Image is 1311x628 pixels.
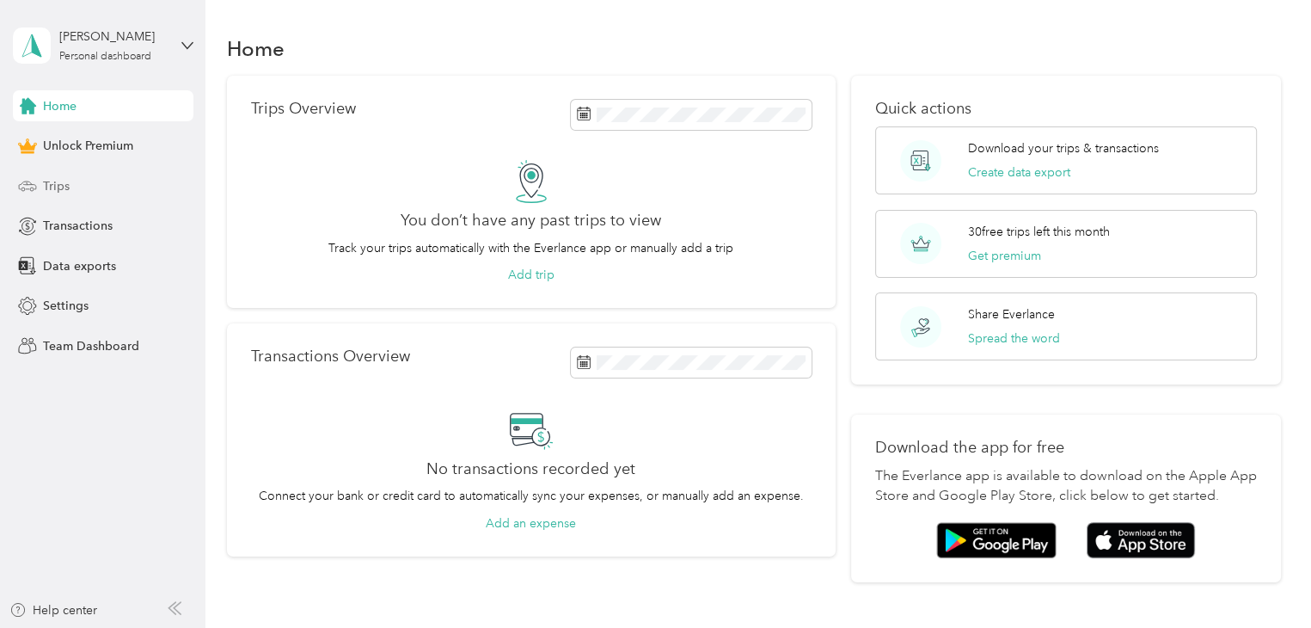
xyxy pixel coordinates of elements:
div: [PERSON_NAME] [59,28,167,46]
p: Download your trips & transactions [968,139,1159,157]
p: Share Everlance [968,305,1055,323]
button: Spread the word [968,329,1060,348]
button: Add an expense [486,514,576,533]
h2: No transactions recorded yet [426,460,635,478]
span: Team Dashboard [43,337,139,355]
button: Help center [9,601,97,619]
button: Add trip [508,266,554,284]
p: Connect your bank or credit card to automatically sync your expenses, or manually add an expense. [259,487,804,505]
p: Transactions Overview [251,348,410,366]
button: Get premium [968,247,1041,265]
p: 30 free trips left this month [968,223,1110,241]
span: Settings [43,297,89,315]
span: Transactions [43,217,113,235]
h1: Home [227,40,285,58]
img: App store [1087,522,1195,559]
iframe: Everlance-gr Chat Button Frame [1215,532,1311,628]
h2: You don’t have any past trips to view [401,212,661,230]
div: Personal dashboard [59,52,151,62]
p: The Everlance app is available to download on the Apple App Store and Google Play Store, click be... [875,466,1258,508]
span: Home [43,97,77,115]
p: Trips Overview [251,100,356,118]
span: Unlock Premium [43,137,133,155]
img: Google play [936,522,1057,558]
span: Trips [43,177,70,195]
p: Track your trips automatically with the Everlance app or manually add a trip [328,239,733,257]
button: Create data export [968,163,1070,182]
p: Quick actions [875,100,1258,118]
p: Download the app for free [875,439,1258,457]
span: Data exports [43,257,116,275]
